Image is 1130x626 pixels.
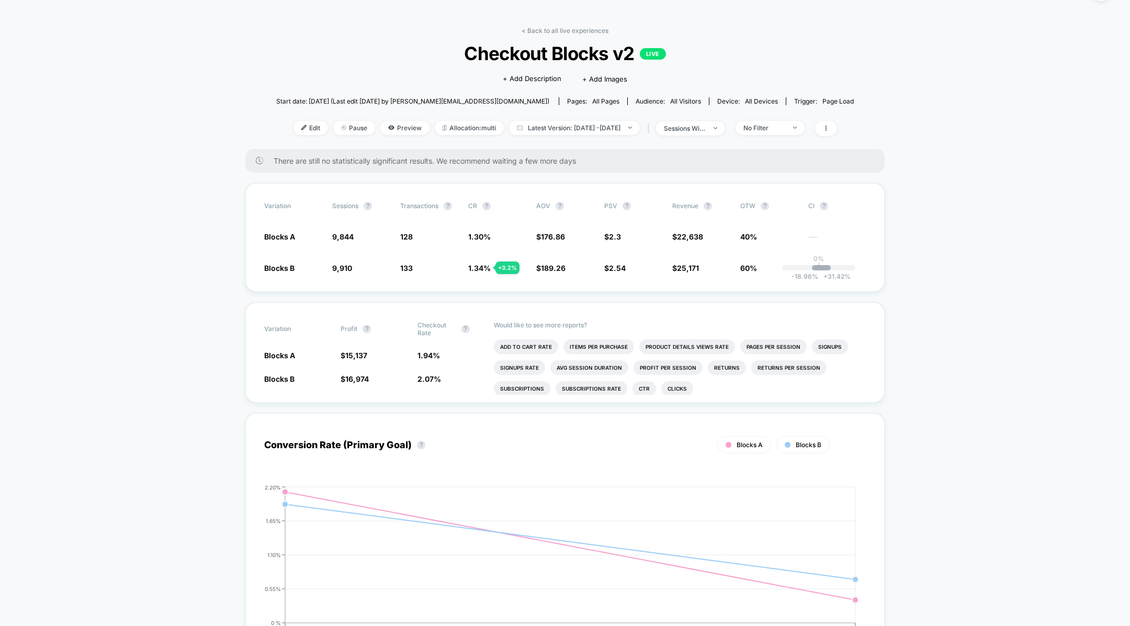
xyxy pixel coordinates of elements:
[503,74,561,84] span: + Add Description
[645,121,656,136] span: |
[341,125,346,130] img: end
[494,321,866,329] p: Would like to see more reports?
[417,321,456,337] span: Checkout Rate
[822,97,854,105] span: Page Load
[522,27,608,35] a: < Back to all live experiences
[264,232,295,241] span: Blocks A
[740,264,757,272] span: 60%
[672,264,699,272] span: $
[714,127,717,129] img: end
[345,374,369,383] span: 16,974
[672,202,698,210] span: Revenue
[265,585,281,591] tspan: 0.55%
[417,441,425,449] button: ?
[341,374,369,383] span: $
[604,264,626,272] span: $
[670,97,701,105] span: All Visitors
[740,232,757,241] span: 40%
[761,202,769,210] button: ?
[495,261,519,274] div: + 3.2 %
[267,551,281,557] tspan: 1.10%
[482,202,491,210] button: ?
[293,121,328,135] span: Edit
[704,202,712,210] button: ?
[444,202,452,210] button: ?
[301,125,307,130] img: edit
[264,374,295,383] span: Blocks B
[793,127,797,129] img: end
[708,360,746,375] li: Returns
[264,351,295,360] span: Blocks A
[536,264,566,272] span: $
[332,264,352,272] span: 9,910
[305,42,824,64] span: Checkout Blocks v2
[623,202,631,210] button: ?
[341,325,357,333] span: Profit
[604,202,617,210] span: PSV
[740,339,807,354] li: Pages Per Session
[541,264,566,272] span: 189.26
[271,619,281,625] tspan: 0 %
[341,351,367,360] span: $
[556,381,627,396] li: Subscriptions Rate
[364,202,372,210] button: ?
[265,484,281,490] tspan: 2.20%
[417,374,441,383] span: 2.07 %
[274,156,864,165] span: There are still no statistically significant results. We recommend waiting a few more days
[468,264,491,272] span: 1.34 %
[494,339,558,354] li: Add To Cart Rate
[494,381,550,396] li: Subscriptions
[737,441,763,449] span: Blocks A
[536,202,550,210] span: AOV
[823,272,828,280] span: +
[363,325,371,333] button: ?
[509,121,640,135] span: Latest Version: [DATE] - [DATE]
[592,97,619,105] span: all pages
[818,263,820,270] p: |
[461,325,470,333] button: ?
[677,232,703,241] span: 22,638
[567,97,619,105] div: Pages:
[709,97,786,105] span: Device:
[266,517,281,523] tspan: 1.65%
[400,232,413,241] span: 128
[332,202,358,210] span: Sessions
[400,202,438,210] span: Transactions
[820,202,828,210] button: ?
[276,97,549,105] span: Start date: [DATE] (Last edit [DATE] by [PERSON_NAME][EMAIL_ADDRESS][DOMAIN_NAME])
[639,339,735,354] li: Product Details Views Rate
[808,234,866,242] span: ---
[345,351,367,360] span: 15,137
[604,232,621,241] span: $
[813,255,824,263] p: 0%
[792,272,818,280] span: -18.96 %
[677,264,699,272] span: 25,171
[740,202,798,210] span: OTW
[582,75,627,83] span: + Add Images
[417,351,440,360] span: 1.94 %
[517,125,523,130] img: calendar
[794,97,854,105] div: Trigger:
[541,232,565,241] span: 176.86
[264,321,322,337] span: Variation
[333,121,375,135] span: Pause
[672,232,703,241] span: $
[808,202,866,210] span: CI
[468,232,491,241] span: 1.30 %
[745,97,778,105] span: all devices
[556,202,564,210] button: ?
[640,48,666,60] p: LIVE
[264,264,295,272] span: Blocks B
[443,125,447,131] img: rebalance
[536,232,565,241] span: $
[468,202,477,210] span: CR
[796,441,821,449] span: Blocks B
[435,121,504,135] span: Allocation: multi
[628,127,632,129] img: end
[609,264,626,272] span: 2.54
[636,97,701,105] div: Audience:
[380,121,430,135] span: Preview
[332,232,354,241] span: 9,844
[550,360,628,375] li: Avg Session Duration
[264,202,322,210] span: Variation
